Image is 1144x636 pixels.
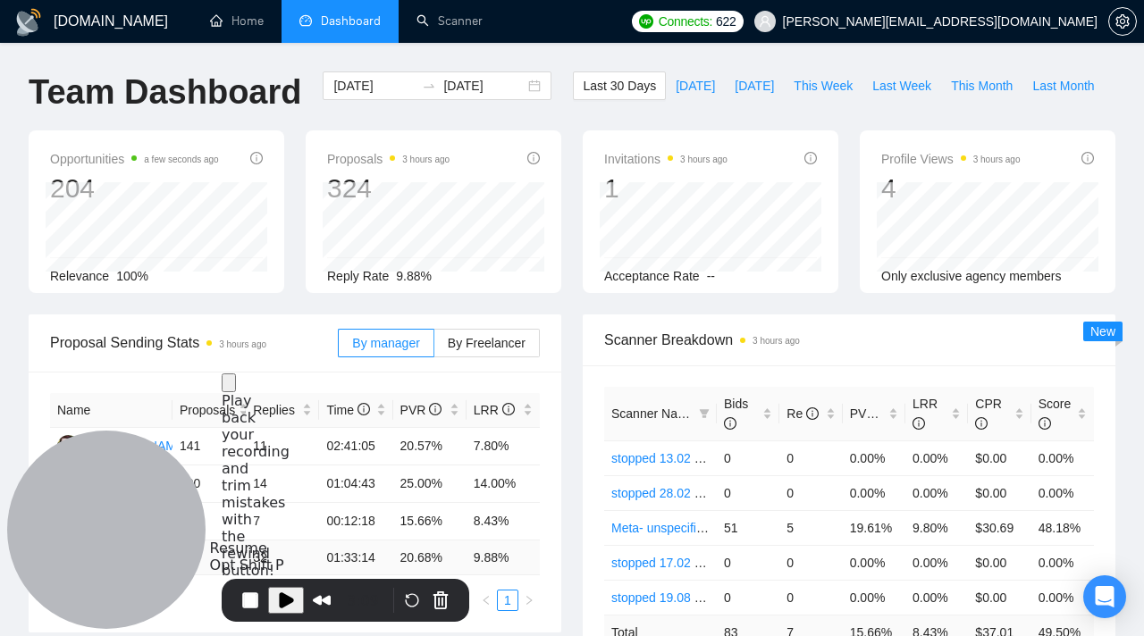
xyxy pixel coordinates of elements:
[913,397,938,431] span: LRR
[1090,324,1115,339] span: New
[250,152,263,164] span: info-circle
[735,76,774,96] span: [DATE]
[676,76,715,96] span: [DATE]
[905,475,968,510] td: 0.00%
[968,580,1030,615] td: $0.00
[498,590,517,610] a: 1
[299,14,312,27] span: dashboard
[393,465,467,503] td: 25.00%
[1031,510,1094,545] td: 48.18%
[881,269,1062,283] span: Only exclusive agency members
[611,556,904,570] a: stopped 17.02 - Google Ads - ecommerce/AI - $500+
[611,486,954,500] a: stopped 28.02 - Google Ads - LeadGen/cases/hook- saved $k
[724,397,748,431] span: Bids
[443,76,525,96] input: End date
[319,428,392,465] td: 02:41:05
[843,580,905,615] td: 0.00%
[843,440,905,475] td: 0.00%
[475,590,497,611] li: Previous Page
[804,152,817,164] span: info-circle
[1108,7,1137,36] button: setting
[611,451,911,465] a: stopped 13.02 - Google&Meta Ads - consult(audit) - AI
[246,503,319,540] td: 7
[717,545,779,580] td: 0
[50,393,172,428] th: Name
[253,400,299,420] span: Replies
[518,590,540,611] button: right
[467,465,540,503] td: 14.00%
[806,407,819,420] span: info-circle
[116,269,148,283] span: 100%
[319,540,392,575] td: 01:33:14
[246,428,319,465] td: 11
[319,503,392,540] td: 00:12:18
[246,465,319,503] td: 14
[326,403,369,417] span: Time
[422,79,436,93] span: to
[879,407,891,420] span: info-circle
[583,76,656,96] span: Last 30 Days
[393,540,467,575] td: 20.68 %
[393,503,467,540] td: 15.66%
[779,510,842,545] td: 5
[941,71,1022,100] button: This Month
[759,15,771,28] span: user
[604,329,1094,351] span: Scanner Breakdown
[518,590,540,611] li: Next Page
[968,545,1030,580] td: $0.00
[975,397,1002,431] span: CPR
[321,13,381,29] span: Dashboard
[467,428,540,465] td: 7.80%
[50,148,219,170] span: Opportunities
[850,406,892,421] span: PVR
[862,71,941,100] button: Last Week
[881,172,1021,205] div: 4
[753,336,800,346] time: 3 hours ago
[1031,580,1094,615] td: 0.00%
[905,580,968,615] td: 0.00%
[707,269,715,283] span: --
[393,428,467,465] td: 20.57%
[14,8,43,37] img: logo
[573,71,666,100] button: Last 30 Days
[695,400,713,427] span: filter
[779,545,842,580] td: 0
[481,595,492,606] span: left
[975,417,988,430] span: info-circle
[968,440,1030,475] td: $0.00
[717,510,779,545] td: 51
[172,503,246,540] td: 83
[611,590,1007,605] a: stopped 19.08 - Meta ads - LeadGen/cases/ hook - tripled leads- $500+
[794,76,853,96] span: This Week
[666,71,725,100] button: [DATE]
[429,403,442,415] span: info-circle
[210,13,264,29] a: homeHome
[843,510,905,545] td: 19.61%
[180,400,235,420] span: Proposals
[968,510,1030,545] td: $30.69
[604,148,728,170] span: Invitations
[1022,71,1104,100] button: Last Month
[400,403,442,417] span: PVR
[716,12,736,31] span: 622
[717,440,779,475] td: 0
[246,393,319,428] th: Replies
[611,406,694,421] span: Scanner Name
[779,475,842,510] td: 0
[1039,397,1072,431] span: Score
[422,79,436,93] span: swap-right
[905,510,968,545] td: 9.80%
[1083,575,1126,618] div: Open Intercom Messenger
[784,71,862,100] button: This Week
[786,406,819,421] span: Re
[1031,440,1094,475] td: 0.00%
[29,71,301,113] h1: Team Dashboard
[724,417,736,430] span: info-circle
[905,545,968,580] td: 0.00%
[1039,417,1051,430] span: info-circle
[639,14,653,29] img: upwork-logo.png
[396,269,432,283] span: 9.88%
[905,440,968,475] td: 0.00%
[474,403,515,417] span: LRR
[1032,76,1094,96] span: Last Month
